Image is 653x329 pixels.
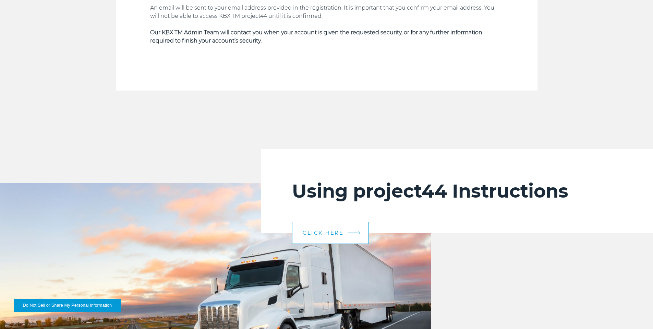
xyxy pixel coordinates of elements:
[303,230,343,235] span: CLICK HERE
[150,4,503,20] p: An email will be sent to your email address provided in the registration. It is important that yo...
[358,231,361,235] img: arrow
[14,299,121,312] button: Do Not Sell or Share My Personal Information
[150,29,482,44] strong: Our KBX TM Admin Team will contact you when your account is given the requested security, or for ...
[292,180,622,202] h2: Using project44 Instructions
[292,222,369,244] a: CLICK HERE arrow arrow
